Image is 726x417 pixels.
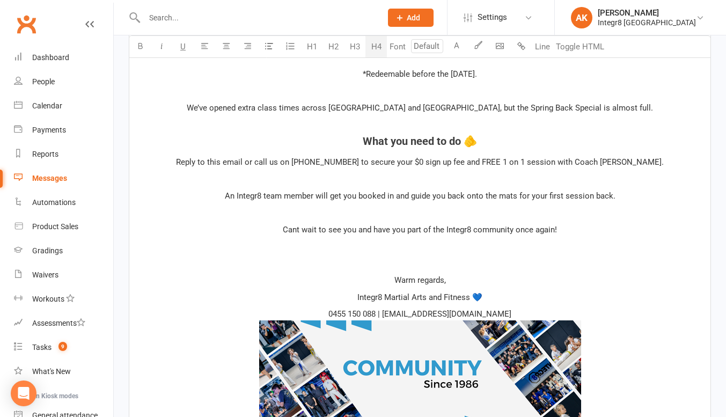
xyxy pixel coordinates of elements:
span: We’ve opened extra class times across [GEOGRAPHIC_DATA] and [GEOGRAPHIC_DATA], but the Spring Bac... [187,103,653,113]
div: Payments [32,126,66,134]
a: Automations [14,191,113,215]
span: Settings [478,5,507,30]
span: Cant wait to see you and have you part of the Integr8 community once again! [283,225,557,235]
button: U [172,36,194,57]
div: AK [571,7,592,28]
div: [PERSON_NAME] [598,8,696,18]
a: Waivers [14,263,113,287]
span: 0455 150 088 | [EMAIL_ADDRESS][DOMAIN_NAME] [328,309,511,319]
div: Product Sales [32,222,78,231]
div: What's New [32,367,71,376]
input: Default [411,39,443,53]
div: Workouts [32,295,64,303]
div: Gradings [32,246,63,255]
a: People [14,70,113,94]
span: 9 [58,342,67,351]
a: Tasks 9 [14,335,113,360]
a: Dashboard [14,46,113,70]
button: H1 [301,36,322,57]
a: Calendar [14,94,113,118]
div: Reports [32,150,58,158]
button: Toggle HTML [553,36,607,57]
span: Reply to this email or call us on [PHONE_NUMBER] to secure your $0 sign up fee and FREE 1 on 1 se... [176,157,664,167]
span: U [180,42,186,52]
div: Automations [32,198,76,207]
div: People [32,77,55,86]
button: H4 [365,36,387,57]
div: Calendar [32,101,62,110]
a: Reports [14,142,113,166]
span: What you need to do 🫵 [363,135,477,148]
div: Assessments [32,319,85,327]
div: Waivers [32,270,58,279]
button: Add [388,9,434,27]
button: Line [532,36,553,57]
a: Messages [14,166,113,191]
span: *Redeemable before the [DATE]. [363,69,477,79]
button: H3 [344,36,365,57]
div: Tasks [32,343,52,352]
a: Payments [14,118,113,142]
div: Messages [32,174,67,182]
div: Dashboard [32,53,69,62]
div: Integr8 [GEOGRAPHIC_DATA] [598,18,696,27]
a: What's New [14,360,113,384]
a: Product Sales [14,215,113,239]
a: Clubworx [13,11,40,38]
div: Open Intercom Messenger [11,381,36,406]
a: Assessments [14,311,113,335]
button: Font [387,36,408,57]
button: A [446,36,467,57]
span: Add [407,13,420,22]
span: Integr8 Martial Arts and Fitness 💙 [357,292,482,302]
span: An Integr8 team member will get you booked in and guide you back onto the mats for your first ses... [225,191,615,201]
span: Warm regards, [394,275,446,285]
button: H2 [322,36,344,57]
a: Gradings [14,239,113,263]
a: Workouts [14,287,113,311]
input: Search... [141,10,374,25]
